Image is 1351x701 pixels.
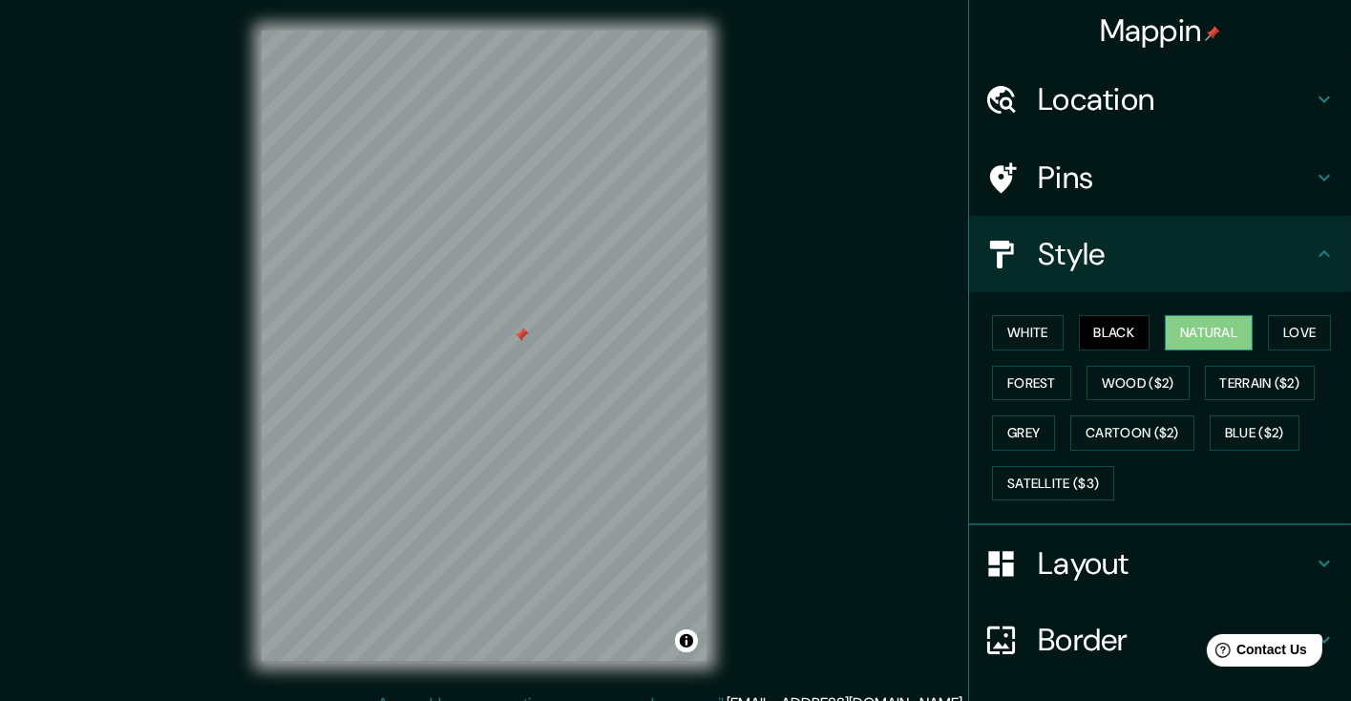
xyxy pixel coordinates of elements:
button: Grey [992,415,1055,451]
button: Terrain ($2) [1205,366,1316,401]
h4: Border [1038,621,1313,659]
button: Black [1079,315,1150,350]
button: Wood ($2) [1087,366,1190,401]
div: Layout [969,525,1351,602]
div: Border [969,602,1351,678]
div: Location [969,61,1351,138]
button: Love [1268,315,1331,350]
button: Toggle attribution [675,629,698,652]
h4: Location [1038,80,1313,118]
button: Blue ($2) [1210,415,1299,451]
div: Pins [969,139,1351,216]
button: Satellite ($3) [992,466,1114,501]
button: White [992,315,1064,350]
button: Natural [1165,315,1253,350]
h4: Layout [1038,544,1313,583]
button: Cartoon ($2) [1070,415,1194,451]
div: Style [969,216,1351,292]
canvas: Map [262,31,707,662]
h4: Style [1038,235,1313,273]
button: Forest [992,366,1071,401]
iframe: Help widget launcher [1181,627,1330,680]
h4: Pins [1038,159,1313,197]
img: pin-icon.png [1205,26,1220,41]
h4: Mappin [1100,11,1221,50]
